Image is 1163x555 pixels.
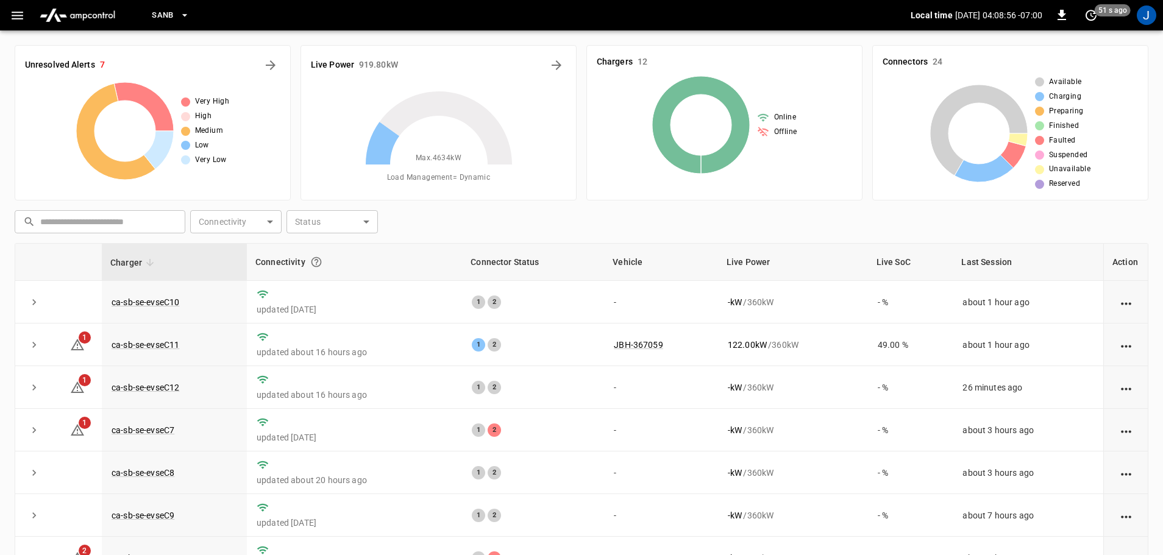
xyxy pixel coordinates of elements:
[25,464,43,482] button: expand row
[79,374,91,386] span: 1
[195,110,212,122] span: High
[488,338,501,352] div: 2
[728,339,767,351] p: 122.00 kW
[112,340,179,350] a: ca-sb-se-evseC11
[728,467,742,479] p: - kW
[728,467,858,479] div: / 360 kW
[1049,105,1084,118] span: Preparing
[488,509,501,522] div: 2
[472,338,485,352] div: 1
[614,340,663,350] a: JBH-367059
[70,339,85,348] a: 1
[79,331,91,344] span: 1
[257,303,452,316] p: updated [DATE]
[472,381,485,394] div: 1
[604,451,718,494] td: -
[100,58,105,72] h6: 7
[79,417,91,429] span: 1
[728,424,742,436] p: - kW
[25,58,95,72] h6: Unresolved Alerts
[195,140,209,152] span: Low
[1049,178,1080,190] span: Reserved
[1049,163,1090,175] span: Unavailable
[255,251,453,273] div: Connectivity
[953,281,1103,323] td: about 1 hour ago
[953,244,1103,281] th: Last Session
[1081,5,1101,25] button: set refresh interval
[868,409,953,451] td: - %
[547,55,566,75] button: Energy Overview
[774,126,797,138] span: Offline
[112,297,179,307] a: ca-sb-se-evseC10
[25,421,43,439] button: expand row
[70,425,85,434] a: 1
[953,366,1103,409] td: 26 minutes ago
[868,244,953,281] th: Live SoC
[868,451,953,494] td: - %
[953,409,1103,451] td: about 3 hours ago
[416,152,461,164] span: Max. 4634 kW
[311,58,354,72] h6: Live Power
[883,55,928,69] h6: Connectors
[604,281,718,323] td: -
[1119,381,1134,394] div: action cell options
[152,9,174,23] span: SanB
[387,172,491,184] span: Load Management = Dynamic
[305,251,327,273] button: Connection between the charger and our software.
[1103,244,1148,281] th: Action
[933,55,942,69] h6: 24
[472,423,485,437] div: 1
[1049,76,1082,88] span: Available
[110,255,158,270] span: Charger
[868,281,953,323] td: - %
[1049,120,1079,132] span: Finished
[25,336,43,354] button: expand row
[955,9,1042,21] p: [DATE] 04:08:56 -07:00
[604,494,718,537] td: -
[112,383,179,392] a: ca-sb-se-evseC12
[728,296,742,308] p: - kW
[488,381,501,394] div: 2
[953,451,1103,494] td: about 3 hours ago
[472,466,485,479] div: 1
[25,378,43,397] button: expand row
[1049,135,1076,147] span: Faulted
[70,382,85,392] a: 1
[112,511,174,520] a: ca-sb-se-evseC9
[728,296,858,308] div: / 360 kW
[604,366,718,409] td: -
[953,323,1103,366] td: about 1 hour ago
[462,244,604,281] th: Connector Status
[1049,149,1088,161] span: Suspended
[35,4,120,27] img: ampcontrol.io logo
[257,474,452,486] p: updated about 20 hours ago
[147,4,194,27] button: SanB
[953,494,1103,537] td: about 7 hours ago
[25,293,43,311] button: expand row
[488,466,501,479] div: 2
[1137,5,1156,25] div: profile-icon
[1049,91,1081,103] span: Charging
[774,111,796,124] span: Online
[195,154,227,166] span: Very Low
[718,244,868,281] th: Live Power
[359,58,398,72] h6: 919.80 kW
[604,409,718,451] td: -
[25,506,43,525] button: expand row
[911,9,953,21] p: Local time
[728,509,742,521] p: - kW
[195,125,223,137] span: Medium
[597,55,633,69] h6: Chargers
[1119,509,1134,521] div: action cell options
[472,509,485,522] div: 1
[472,295,485,309] div: 1
[728,381,858,394] div: / 360 kW
[195,96,230,108] span: Very High
[868,323,953,366] td: 49.00 %
[257,517,452,529] p: updated [DATE]
[261,55,280,75] button: All Alerts
[868,366,953,409] td: - %
[638,55,647,69] h6: 12
[1119,424,1134,436] div: action cell options
[488,295,501,309] div: 2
